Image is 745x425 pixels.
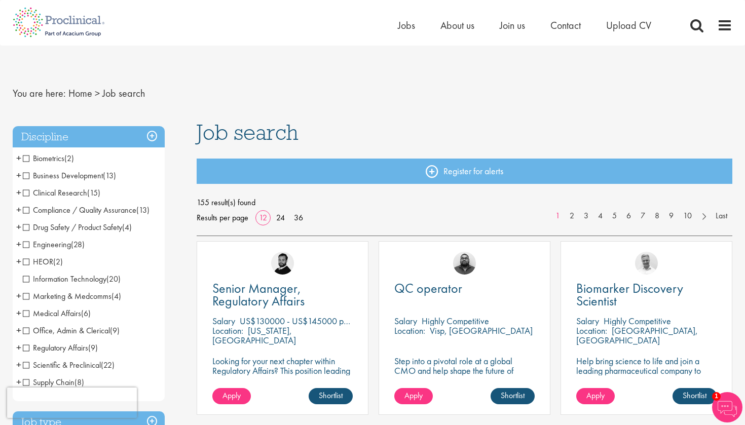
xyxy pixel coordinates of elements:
[16,254,21,269] span: +
[23,291,121,301] span: Marketing & Medcomms
[404,390,423,401] span: Apply
[23,360,101,370] span: Scientific & Preclinical
[394,325,425,336] span: Location:
[23,360,115,370] span: Scientific & Preclinical
[606,19,651,32] span: Upload CV
[7,388,137,418] iframe: reCAPTCHA
[16,150,21,166] span: +
[309,388,353,404] a: Shortlist
[13,126,165,148] h3: Discipline
[23,342,98,353] span: Regulatory Affairs
[23,274,106,284] span: Information Technology
[290,212,307,223] a: 36
[222,390,241,401] span: Apply
[111,291,121,301] span: (4)
[197,159,733,184] a: Register for alerts
[23,187,87,198] span: Clinical Research
[576,282,717,307] a: Biomarker Discovery Scientist
[16,323,21,338] span: +
[23,153,74,164] span: Biometrics
[212,315,235,327] span: Salary
[23,222,122,233] span: Drug Safety / Product Safety
[273,212,288,223] a: 24
[23,222,132,233] span: Drug Safety / Product Safety
[16,357,21,372] span: +
[16,288,21,303] span: +
[23,291,111,301] span: Marketing & Medcomms
[23,187,100,198] span: Clinical Research
[394,315,417,327] span: Salary
[212,325,296,346] p: [US_STATE], [GEOGRAPHIC_DATA]
[579,210,593,222] a: 3
[212,388,251,404] a: Apply
[712,392,742,422] img: Chatbot
[74,377,84,388] span: (8)
[604,315,671,327] p: Highly Competitive
[576,356,717,404] p: Help bring science to life and join a leading pharmaceutical company to play a key role in delive...
[23,170,116,181] span: Business Development
[23,239,71,250] span: Engineering
[23,153,64,164] span: Biometrics
[650,210,664,222] a: 8
[271,252,294,275] img: Nick Walker
[664,210,679,222] a: 9
[255,212,271,223] a: 12
[197,195,733,210] span: 155 result(s) found
[23,205,150,215] span: Compliance / Quality Assurance
[23,325,110,336] span: Office, Admin & Clerical
[576,388,615,404] a: Apply
[64,153,74,164] span: (2)
[398,19,415,32] a: Jobs
[212,282,353,307] a: Senior Manager, Regulatory Affairs
[394,282,535,295] a: QC operator
[440,19,474,32] a: About us
[23,377,84,388] span: Supply Chain
[576,280,683,310] span: Biomarker Discovery Scientist
[212,280,305,310] span: Senior Manager, Regulatory Affairs
[711,210,732,222] a: Last
[635,252,658,275] img: Joshua Bye
[453,252,476,275] img: Ashley Bennett
[13,87,66,100] span: You are here:
[102,87,145,100] span: Job search
[103,170,116,181] span: (13)
[23,205,136,215] span: Compliance / Quality Assurance
[53,256,63,267] span: (2)
[197,119,299,146] span: Job search
[16,168,21,183] span: +
[550,210,565,222] a: 1
[621,210,636,222] a: 6
[394,388,433,404] a: Apply
[576,325,698,346] p: [GEOGRAPHIC_DATA], [GEOGRAPHIC_DATA]
[23,308,81,319] span: Medical Affairs
[87,187,100,198] span: (15)
[586,390,605,401] span: Apply
[23,274,121,284] span: Information Technology
[23,325,120,336] span: Office, Admin & Clerical
[23,256,63,267] span: HEOR
[607,210,622,222] a: 5
[23,308,91,319] span: Medical Affairs
[593,210,608,222] a: 4
[95,87,100,100] span: >
[16,219,21,235] span: +
[636,210,650,222] a: 7
[23,239,85,250] span: Engineering
[576,325,607,336] span: Location:
[88,342,98,353] span: (9)
[23,256,53,267] span: HEOR
[394,280,462,297] span: QC operator
[110,325,120,336] span: (9)
[212,356,353,395] p: Looking for your next chapter within Regulatory Affairs? This position leading projects and worki...
[576,315,599,327] span: Salary
[712,392,721,401] span: 1
[197,210,248,225] span: Results per page
[122,222,132,233] span: (4)
[136,205,150,215] span: (13)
